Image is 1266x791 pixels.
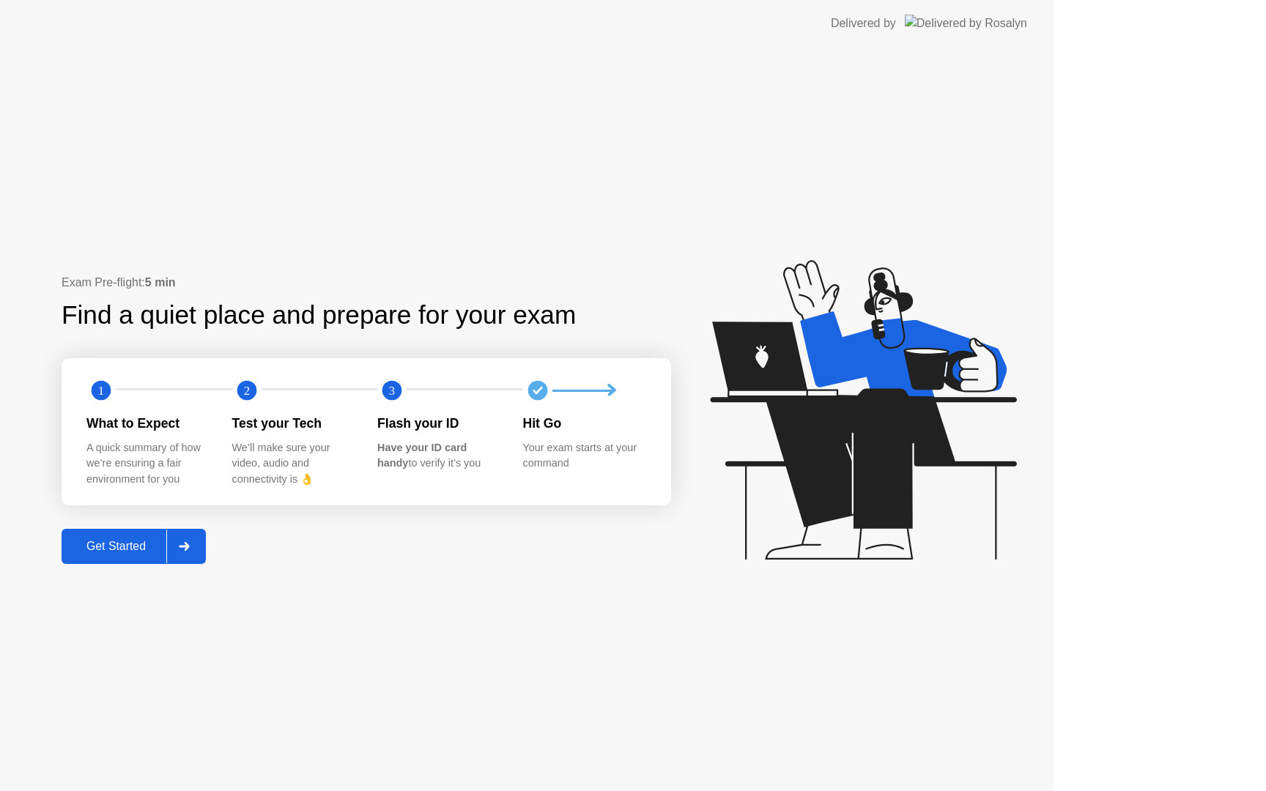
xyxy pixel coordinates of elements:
[523,414,645,433] div: Hit Go
[86,414,209,433] div: What to Expect
[243,384,249,398] text: 2
[523,440,645,472] div: Your exam starts at your command
[86,440,209,488] div: A quick summary of how we’re ensuring a fair environment for you
[831,15,896,32] div: Delivered by
[377,442,467,469] b: Have your ID card handy
[145,276,176,289] b: 5 min
[62,296,578,335] div: Find a quiet place and prepare for your exam
[232,414,355,433] div: Test your Tech
[389,384,395,398] text: 3
[98,384,104,398] text: 1
[377,440,500,472] div: to verify it’s you
[66,540,166,553] div: Get Started
[232,440,355,488] div: We’ll make sure your video, audio and connectivity is 👌
[62,274,671,291] div: Exam Pre-flight:
[377,414,500,433] div: Flash your ID
[905,15,1027,31] img: Delivered by Rosalyn
[62,529,206,564] button: Get Started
